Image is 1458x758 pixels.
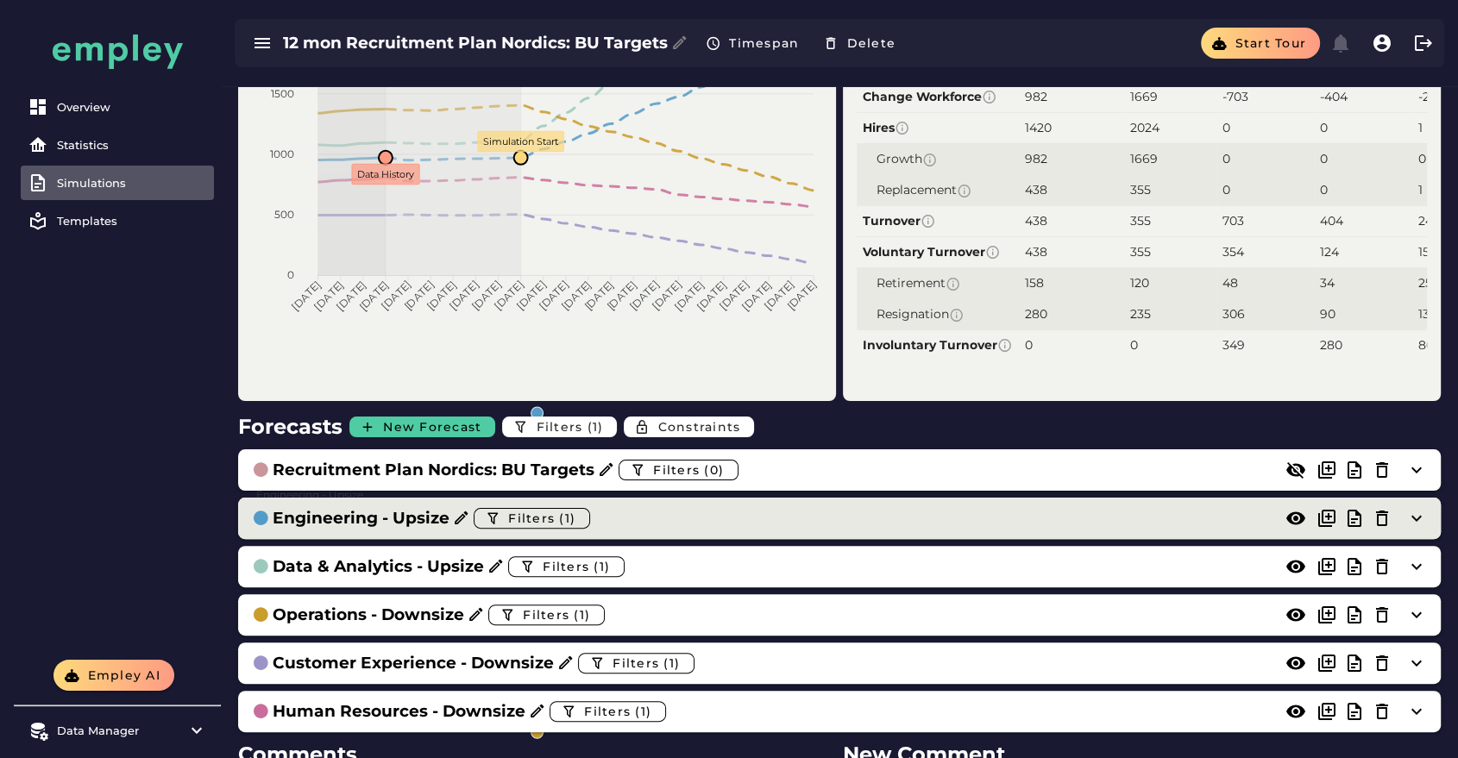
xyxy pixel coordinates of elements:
[1320,337,1342,353] span: 280
[1222,89,1248,104] span: -703
[311,278,346,312] tspan: [DATE]
[1025,213,1047,229] span: 438
[1418,182,1423,197] span: 1
[21,128,214,162] a: Statistics
[1222,337,1245,353] span: 349
[728,35,799,51] span: Timespan
[21,166,214,200] a: Simulations
[1320,182,1328,197] span: 0
[401,278,436,312] tspan: [DATE]
[1418,120,1423,135] span: 1
[1130,275,1149,291] span: 120
[537,278,571,312] tspan: [DATE]
[1025,182,1047,197] span: 438
[717,278,751,312] tspan: [DATE]
[1025,89,1047,104] span: 982
[1222,120,1230,135] span: 0
[657,419,740,435] span: Constraints
[877,305,1013,323] span: Resignation
[1222,213,1244,229] span: 703
[649,278,683,312] tspan: [DATE]
[522,607,590,623] span: Filters (1)
[1025,244,1047,260] span: 438
[488,605,605,625] button: Filters (1)
[57,100,207,114] div: Overview
[446,278,481,312] tspan: [DATE]
[1418,213,1441,229] span: 244
[243,488,363,501] span: Engineering - Upsize
[762,278,796,312] tspan: [DATE]
[1025,120,1052,135] span: 1420
[424,278,458,312] tspan: [DATE]
[739,278,774,312] tspan: [DATE]
[474,508,590,529] button: Filters (1)
[1320,306,1335,322] span: 90
[468,278,503,312] tspan: [DATE]
[273,458,594,482] h3: Recruitment Plan Nordics: BU Targets
[86,667,160,683] span: Empley AI
[349,417,495,437] button: New Forecast
[877,274,1013,292] span: Retirement
[1320,275,1335,291] span: 34
[1130,244,1151,260] span: 355
[1025,337,1033,353] span: 0
[1130,89,1158,104] span: 1669
[619,460,738,480] button: Filters (0)
[863,336,1013,354] span: Involuntary Turnover
[672,278,707,312] tspan: [DATE]
[1418,151,1426,166] span: 0
[1025,151,1047,166] span: 982
[287,268,294,281] tspan: 0
[507,511,575,526] span: Filters (1)
[1320,151,1328,166] span: 0
[1222,182,1230,197] span: 0
[652,462,724,478] span: Filters (0)
[508,556,625,577] button: Filters (1)
[583,704,651,719] span: Filters (1)
[57,724,178,737] div: Data Manager
[514,278,549,312] tspan: [DATE]
[21,90,214,124] a: Overview
[1320,213,1343,229] span: 404
[273,699,525,724] h3: Human Resources - Downsize
[379,278,413,312] tspan: [DATE]
[1222,275,1238,291] span: 48
[491,278,525,312] tspan: [DATE]
[238,411,346,442] h2: Forecasts
[1320,244,1339,260] span: 124
[1130,120,1159,135] span: 2024
[1025,275,1044,291] span: 158
[1320,89,1348,104] span: -404
[695,28,813,59] button: Timespan
[784,278,819,312] tspan: [DATE]
[273,651,554,675] h3: Customer Experience - Downsize
[845,35,896,51] span: Delete
[559,278,594,312] tspan: [DATE]
[270,147,294,160] tspan: 1000
[1222,306,1245,322] span: 306
[604,278,638,312] tspan: [DATE]
[382,419,481,435] span: New Forecast
[550,701,666,722] button: Filters (1)
[1418,89,1444,104] span: -243
[624,417,754,437] button: Constraints
[1418,306,1436,322] span: 133
[21,204,214,238] a: Templates
[863,243,1013,261] span: Voluntary Turnover
[1201,28,1320,59] button: Start tour
[1025,306,1047,322] span: 280
[1130,182,1151,197] span: 355
[273,554,484,579] h3: Data & Analytics - Upsize
[57,176,207,190] div: Simulations
[57,138,207,152] div: Statistics
[813,28,909,59] button: Delete
[1130,151,1158,166] span: 1669
[626,278,661,312] tspan: [DATE]
[612,655,680,671] span: Filters (1)
[1222,244,1244,260] span: 354
[53,660,174,691] button: Empley AI
[356,278,391,312] tspan: [DATE]
[863,119,1013,137] span: Hires
[57,214,207,228] div: Templates
[1234,35,1306,51] span: Start tour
